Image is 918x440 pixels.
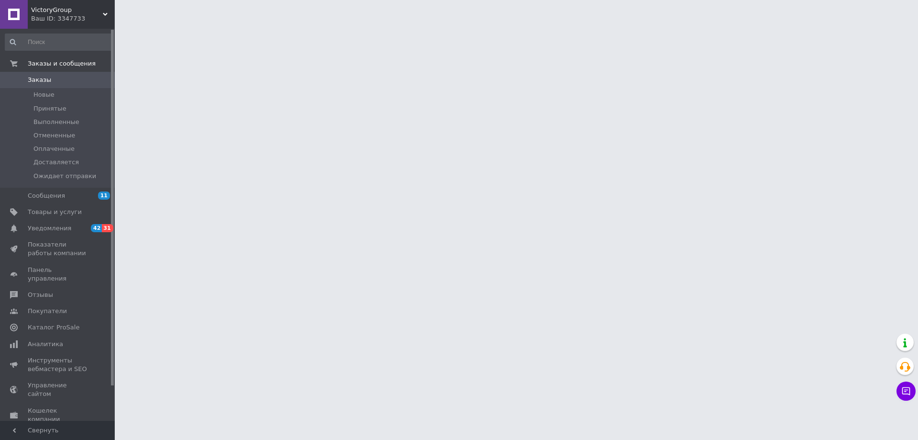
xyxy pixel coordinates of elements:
[98,192,110,200] span: 11
[5,34,113,51] input: Поиск
[33,158,79,167] span: Доставляется
[33,118,79,126] span: Выполненные
[28,240,88,258] span: Показатели работы компании
[28,224,71,233] span: Уведомления
[33,131,75,140] span: Отмененные
[28,208,82,216] span: Товары и услуги
[33,172,96,181] span: Ожидает отправки
[33,145,75,153] span: Оплаченные
[33,104,66,113] span: Принятые
[28,381,88,398] span: Управление сайтом
[31,6,103,14] span: VictoryGroup
[896,382,916,401] button: Чат с покупателем
[28,266,88,283] span: Панель управления
[28,406,88,424] span: Кошелек компании
[28,291,53,299] span: Отзывы
[31,14,115,23] div: Ваш ID: 3347733
[28,356,88,373] span: Инструменты вебмастера и SEO
[28,76,51,84] span: Заказы
[91,224,102,232] span: 42
[28,192,65,200] span: Сообщения
[28,340,63,349] span: Аналитика
[28,59,96,68] span: Заказы и сообщения
[33,90,55,99] span: Новые
[28,323,79,332] span: Каталог ProSale
[102,224,113,232] span: 31
[28,307,67,316] span: Покупатели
